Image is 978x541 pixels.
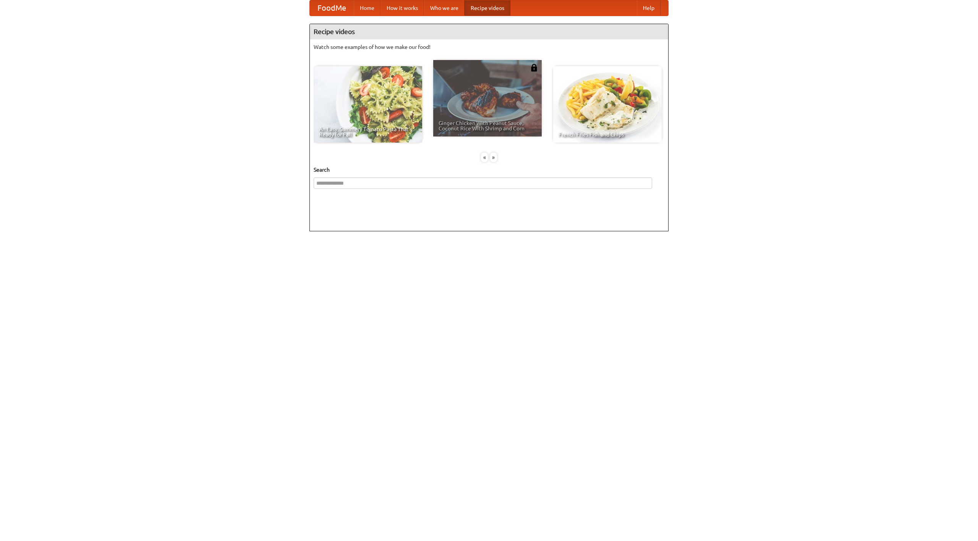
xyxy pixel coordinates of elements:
[354,0,381,16] a: Home
[530,64,538,71] img: 483408.png
[314,166,664,174] h5: Search
[310,0,354,16] a: FoodMe
[424,0,465,16] a: Who we are
[319,127,417,137] span: An Easy, Summery Tomato Pasta That's Ready for Fall
[559,132,656,137] span: French Fries Fish and Chips
[381,0,424,16] a: How it works
[314,66,422,143] a: An Easy, Summery Tomato Pasta That's Ready for Fall
[481,153,488,162] div: «
[314,43,664,51] p: Watch some examples of how we make our food!
[490,153,497,162] div: »
[465,0,510,16] a: Recipe videos
[553,66,662,143] a: French Fries Fish and Chips
[310,24,668,39] h4: Recipe videos
[637,0,661,16] a: Help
